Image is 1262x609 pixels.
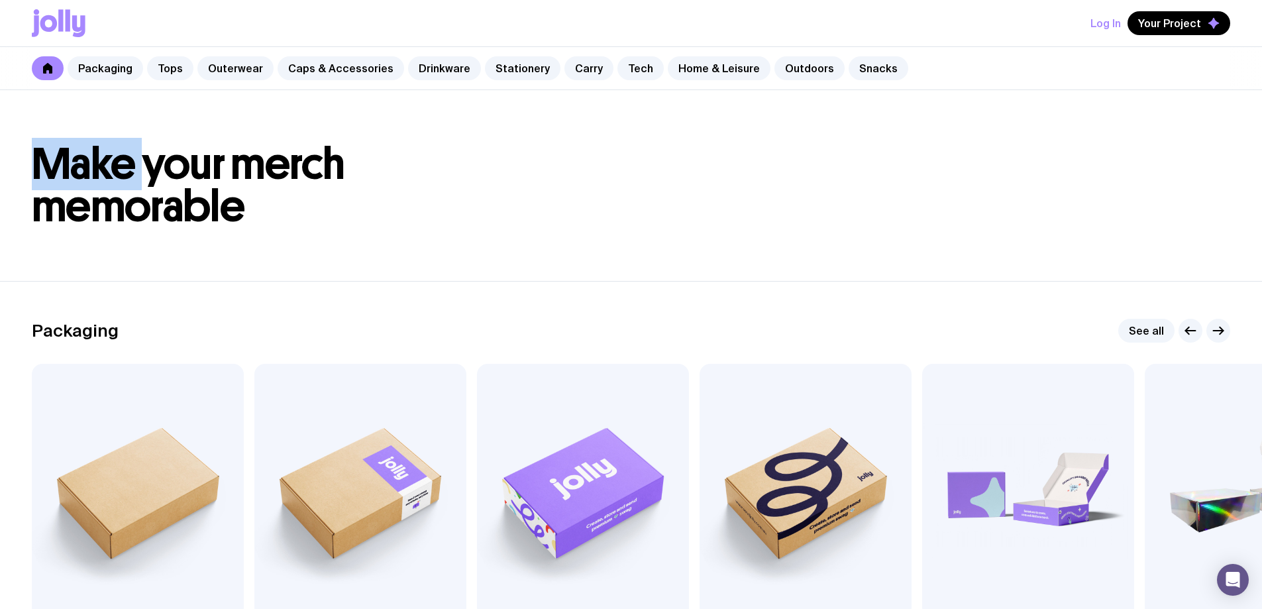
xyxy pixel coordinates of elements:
button: Your Project [1128,11,1230,35]
a: Tops [147,56,193,80]
button: Log In [1090,11,1121,35]
a: Packaging [68,56,143,80]
a: See all [1118,319,1175,343]
div: Open Intercom Messenger [1217,564,1249,596]
a: Drinkware [408,56,481,80]
a: Carry [564,56,613,80]
a: Snacks [849,56,908,80]
span: Make your merch memorable [32,138,345,233]
a: Outdoors [774,56,845,80]
span: Your Project [1138,17,1201,30]
a: Home & Leisure [668,56,770,80]
a: Tech [617,56,664,80]
a: Stationery [485,56,560,80]
a: Caps & Accessories [278,56,404,80]
h2: Packaging [32,321,119,341]
a: Outerwear [197,56,274,80]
